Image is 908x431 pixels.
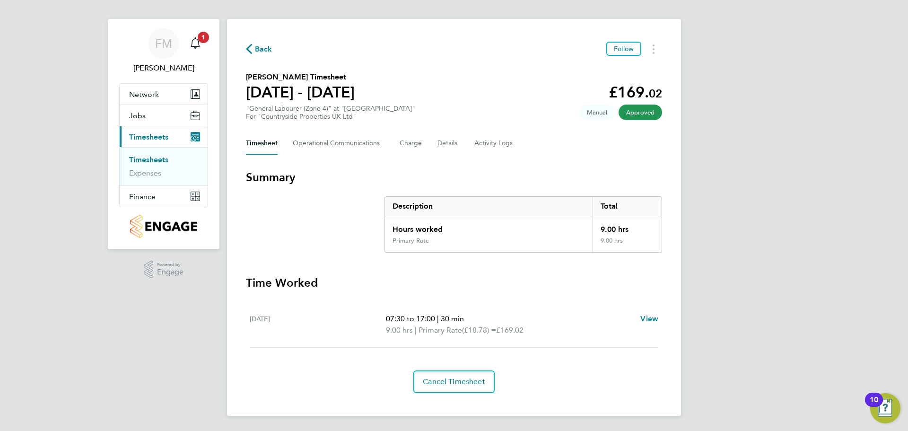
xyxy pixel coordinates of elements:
a: Powered byEngage [144,261,184,279]
button: Open Resource Center, 10 new notifications [870,393,900,423]
a: 1 [186,28,205,59]
span: Powered by [157,261,183,269]
div: "General Labourer (Zone 4)" at "[GEOGRAPHIC_DATA]" [246,105,415,121]
button: Network [120,84,208,105]
div: Primary Rate [393,237,429,245]
div: [DATE] [250,313,386,336]
span: 1 [198,32,209,43]
span: Timesheets [129,132,168,141]
app-decimal: £169. [609,83,662,101]
h1: [DATE] - [DATE] [246,83,355,102]
button: Timesheets Menu [645,42,662,56]
div: 9.00 hrs [593,237,662,252]
span: 9.00 hrs [386,325,413,334]
a: Go to home page [119,215,208,238]
section: Timesheet [246,170,662,393]
div: Summary [384,196,662,253]
span: Cancel Timesheet [423,377,485,387]
button: Charge [400,132,422,155]
h3: Summary [246,170,662,185]
a: Timesheets [129,155,168,164]
button: Activity Logs [474,132,514,155]
span: This timesheet has been approved. [619,105,662,120]
span: Primary Rate [419,325,462,336]
button: Back [246,43,272,55]
a: FM[PERSON_NAME] [119,28,208,74]
button: Jobs [120,105,208,126]
button: Details [437,132,459,155]
span: (£18.78) = [462,325,496,334]
div: 9.00 hrs [593,216,662,237]
span: Fletcher Melhuish [119,62,208,74]
div: 10 [870,400,878,412]
button: Timesheets [120,126,208,147]
h2: [PERSON_NAME] Timesheet [246,71,355,83]
div: For "Countryside Properties UK Ltd" [246,113,415,121]
span: Follow [614,44,634,53]
nav: Main navigation [108,19,219,249]
span: Jobs [129,111,146,120]
span: | [437,314,439,323]
div: Description [385,197,593,216]
span: Back [255,44,272,55]
span: | [415,325,417,334]
span: 30 min [441,314,464,323]
span: FM [155,37,172,50]
div: Timesheets [120,147,208,185]
span: This timesheet was manually created. [579,105,615,120]
button: Timesheet [246,132,278,155]
button: Follow [606,42,641,56]
span: £169.02 [496,325,524,334]
span: 07:30 to 17:00 [386,314,435,323]
h3: Time Worked [246,275,662,290]
a: View [640,313,658,325]
button: Operational Communications [293,132,384,155]
button: Cancel Timesheet [413,370,495,393]
div: Total [593,197,662,216]
span: View [640,314,658,323]
span: Network [129,90,159,99]
button: Finance [120,186,208,207]
div: Hours worked [385,216,593,237]
span: 02 [649,87,662,100]
span: Engage [157,268,183,276]
a: Expenses [129,168,161,177]
img: countryside-properties-logo-retina.png [130,215,197,238]
span: Finance [129,192,156,201]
